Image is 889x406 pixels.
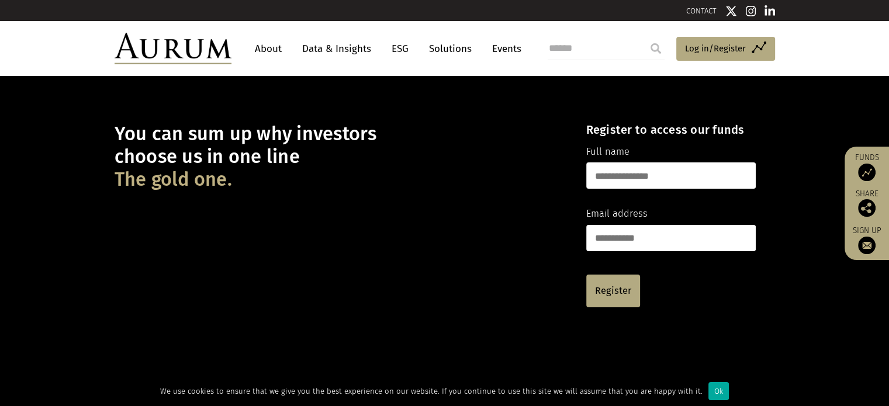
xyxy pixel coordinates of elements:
input: Submit [644,37,667,60]
img: Sign up to our newsletter [858,237,876,254]
a: CONTACT [686,6,717,15]
div: Share [850,190,883,217]
a: Funds [850,152,883,181]
span: Log in/Register [685,41,746,55]
h1: You can sum up why investors choose us in one line [115,123,566,191]
a: Data & Insights [296,38,377,60]
img: Instagram icon [746,5,756,17]
img: Share this post [858,199,876,217]
a: Sign up [850,225,883,254]
img: Aurum [115,33,231,64]
span: The gold one. [115,168,232,191]
a: Log in/Register [676,37,775,61]
label: Email address [586,206,648,221]
label: Full name [586,144,629,159]
a: Solutions [423,38,478,60]
a: Register [586,275,640,307]
a: ESG [386,38,414,60]
a: About [249,38,288,60]
img: Linkedin icon [765,5,775,17]
h4: Register to access our funds [586,123,756,137]
img: Twitter icon [725,5,737,17]
div: Ok [708,382,729,400]
a: Events [486,38,521,60]
img: Access Funds [858,164,876,181]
